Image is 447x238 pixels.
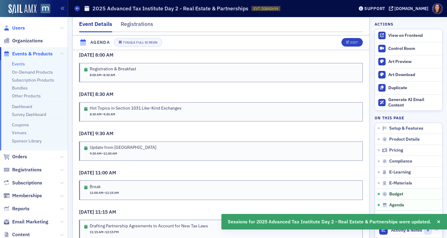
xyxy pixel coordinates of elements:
[389,126,423,131] span: Setup & Features
[375,55,442,68] a: Art Preview
[90,112,115,117] div: –
[90,184,119,190] div: Break
[3,192,42,199] a: Memberships
[121,20,153,31] div: Registrations
[90,191,103,195] time: 11:00 AM
[95,91,113,97] span: 8:30 AM
[388,59,439,65] div: Art Preview
[95,209,116,215] span: 11:15 AM
[12,205,29,212] span: Reports
[388,97,439,108] div: Generate AI Email Content
[3,25,25,31] a: Users
[375,94,442,111] button: Generate AI Email Content
[9,4,36,14] img: SailAMX
[90,230,103,235] time: 11:15 AM
[389,180,412,186] span: E-Materials
[90,191,119,195] div: –
[79,130,95,136] span: [DATE]
[90,106,182,111] div: Hot Topics in Section 1031 Like-Kind Exchanges
[389,137,420,142] span: Product Details
[432,3,443,14] span: Profile
[79,20,112,32] div: Event Details
[12,166,42,173] span: Registrations
[350,41,358,44] div: Edit
[114,38,162,47] button: Toggle Full Screen
[103,151,117,156] time: 11:00 AM
[3,219,48,225] a: Email Marketing
[79,209,95,215] span: [DATE]
[12,219,48,225] span: Email Marketing
[12,231,30,238] span: Content
[12,180,42,186] span: Subscriptions
[79,91,95,97] span: [DATE]
[3,153,27,160] a: Orders
[3,37,43,44] a: Organizations
[41,4,50,13] img: SailAMX
[389,213,432,219] span: Purchase Restrictions
[90,223,208,229] div: Drafting Partnership Agreements to Account for New Tax Laws
[12,138,42,144] a: Sponsor Library
[391,227,422,233] span: Activity & Notes
[12,122,29,128] a: Coupons
[12,130,26,135] a: Venues
[12,112,46,117] a: Survey Dashboard
[3,166,42,173] a: Registrations
[375,42,442,55] a: Control Room
[12,37,43,44] span: Organizations
[3,180,42,186] a: Subscriptions
[388,46,439,51] div: Control Room
[95,52,113,58] span: 8:00 AM
[375,81,442,94] button: Duplicate
[12,61,25,67] a: Events
[12,104,32,109] a: Dashboard
[105,230,119,235] time: 12:15 PM
[389,170,411,175] span: E-Learning
[424,226,432,234] span: 0
[389,202,404,208] span: Agenda
[3,231,30,238] a: Content
[375,68,442,81] a: Art Download
[394,6,428,11] div: [DOMAIN_NAME]
[389,6,431,11] button: [DOMAIN_NAME]
[12,77,54,83] a: Subscription Products
[254,6,278,11] span: EVT-20840694
[90,151,102,156] time: 9:30 AM
[90,73,102,78] time: 8:00 AM
[123,41,157,44] div: Toggle Full Screen
[364,6,385,11] div: Support
[105,191,119,195] time: 11:15 AM
[12,192,42,199] span: Memberships
[92,5,248,12] h1: 2025 Advanced Tax Institute Day 2 - Real Estate & Partnerships
[90,145,156,150] div: Update from [GEOGRAPHIC_DATA]
[388,85,439,91] div: Duplicate
[375,29,442,42] a: View on Frontend
[90,151,117,156] div: –
[389,148,403,153] span: Pricing
[103,73,115,78] time: 8:30 AM
[388,33,439,38] div: View on Frontend
[12,85,28,91] a: Bundles
[389,191,403,197] span: Budget
[341,38,362,47] button: Edit
[103,112,115,117] time: 9:45 AM
[79,52,95,58] span: [DATE]
[3,205,29,212] a: Reports
[375,115,443,121] h4: On this page
[90,66,136,72] div: Registration & Breakfast
[12,51,53,57] span: Events & Products
[388,72,439,78] div: Art Download
[12,153,27,160] span: Orders
[12,93,41,99] a: Other Products
[90,73,115,78] div: –
[90,112,102,117] time: 8:30 AM
[95,170,116,176] span: 11:00 AM
[389,159,412,164] span: Compliance
[90,230,119,235] div: –
[95,130,113,136] span: 9:30 AM
[36,4,50,14] a: View Homepage
[375,21,393,27] h4: Actions
[79,170,95,176] span: [DATE]
[12,25,25,31] span: Users
[3,51,53,57] a: Events & Products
